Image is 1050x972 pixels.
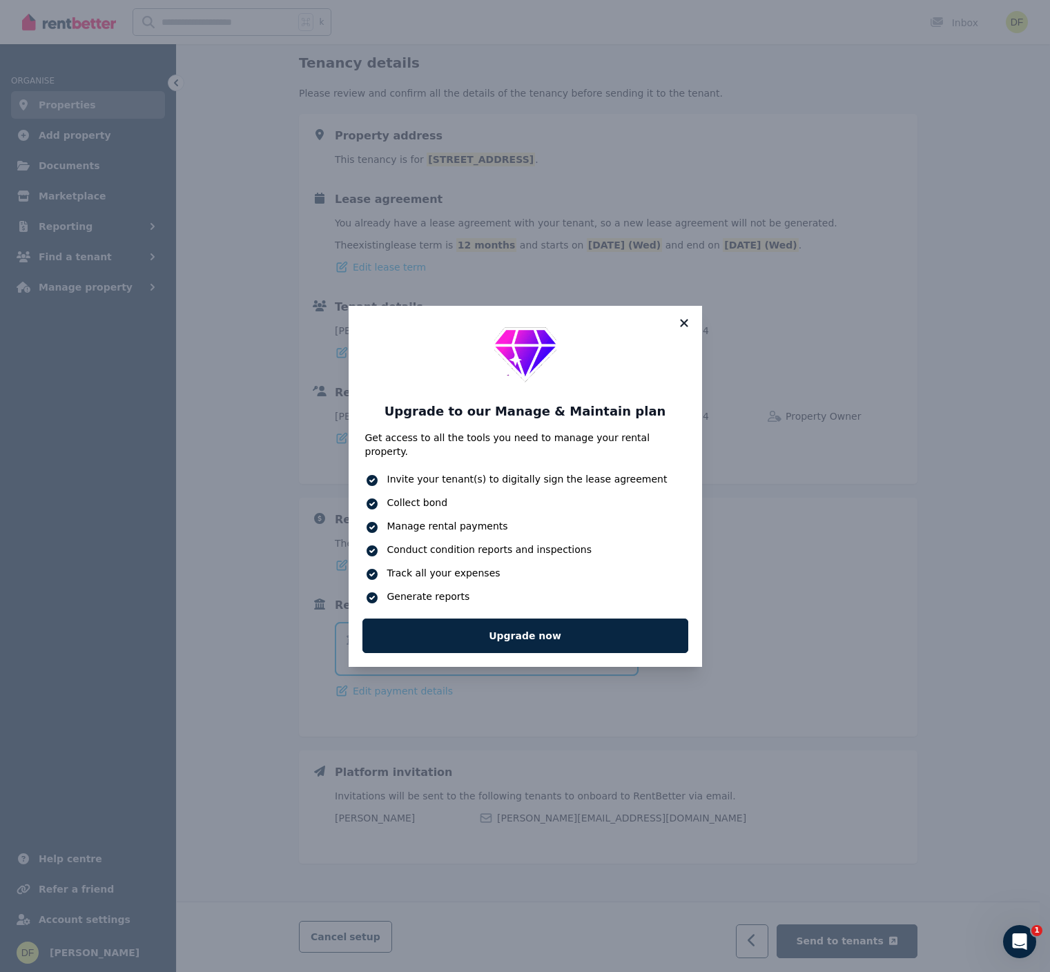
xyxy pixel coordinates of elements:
img: Upgrade to manage platform [494,322,556,385]
h3: Upgrade to our Manage & Maintain plan [365,403,686,420]
span: Collect bond [387,496,686,509]
a: Upgrade now [362,619,688,653]
span: Track all your expenses [387,566,686,580]
span: Generate reports [387,590,686,603]
span: Conduct condition reports and inspections [387,543,686,556]
span: 1 [1031,925,1042,936]
span: Manage rental payments [387,519,686,533]
iframe: Intercom live chat [1003,925,1036,958]
p: Get access to all the tools you need to manage your rental property. [365,431,686,458]
span: Invite your tenant(s) to digitally sign the lease agreement [387,472,686,486]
